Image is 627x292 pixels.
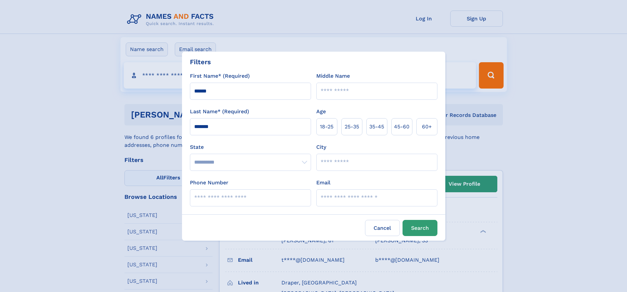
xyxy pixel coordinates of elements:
button: Search [403,220,437,236]
span: 18‑25 [320,123,333,131]
span: 35‑45 [369,123,384,131]
label: Phone Number [190,179,228,187]
label: City [316,143,326,151]
div: Filters [190,57,211,67]
span: 60+ [422,123,432,131]
span: 25‑35 [345,123,359,131]
label: State [190,143,311,151]
label: Email [316,179,330,187]
label: Cancel [365,220,400,236]
span: 45‑60 [394,123,409,131]
label: Last Name* (Required) [190,108,249,116]
label: First Name* (Required) [190,72,250,80]
label: Middle Name [316,72,350,80]
label: Age [316,108,326,116]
